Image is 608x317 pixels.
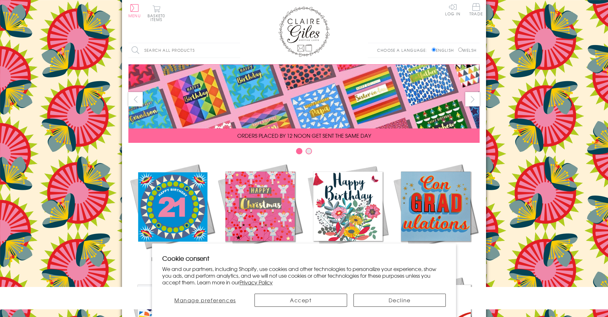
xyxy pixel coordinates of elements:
img: Claire Giles Greetings Cards [278,6,330,57]
a: New Releases [128,162,216,263]
button: Decline [353,294,446,307]
button: Carousel Page 2 [306,148,312,154]
label: Welsh [458,47,476,53]
a: Christmas [216,162,304,263]
input: English [432,48,436,52]
span: 0 items [150,13,165,22]
div: Carousel Pagination [128,148,480,158]
a: Trade [469,3,483,17]
h2: Cookie consent [162,254,446,263]
span: Manage preferences [174,296,236,304]
input: Search all products [128,43,240,58]
button: Menu [128,4,141,18]
p: Choose a language: [377,47,430,53]
button: next [465,92,480,106]
button: Manage preferences [162,294,248,307]
input: Search [234,43,240,58]
label: English [432,47,457,53]
input: Welsh [458,48,462,52]
a: Academic [392,162,480,263]
span: New Releases [151,255,193,263]
button: Carousel Page 1 (Current Slide) [296,148,302,154]
a: Birthdays [304,162,392,263]
span: ORDERS PLACED BY 12 NOON GET SENT THE SAME DAY [237,132,371,139]
button: prev [128,92,143,106]
span: Trade [469,3,483,16]
a: Log In [445,3,460,16]
a: Privacy Policy [239,278,273,286]
button: Accept [255,294,347,307]
span: Menu [128,13,141,19]
p: We and our partners, including Shopify, use cookies and other technologies to personalize your ex... [162,266,446,285]
button: Basket0 items [148,5,165,21]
